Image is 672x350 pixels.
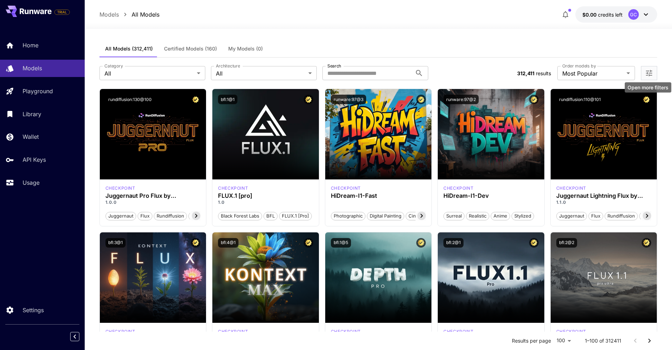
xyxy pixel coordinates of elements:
[218,328,248,335] div: FLUX.1 Kontext [max]
[416,238,426,248] button: Certified Model – Vetted for best performance and includes a commercial license.
[138,211,152,220] button: flux
[218,95,237,104] button: bfl:1@1
[105,328,135,335] div: FLUX.1 Kontext [pro]
[191,95,200,104] button: Certified Model – Vetted for best performance and includes a commercial license.
[491,213,510,220] span: Anime
[106,213,136,220] span: juggernaut
[589,213,603,220] span: flux
[104,63,123,69] label: Category
[605,211,638,220] button: rundiffusion
[105,211,136,220] button: juggernaut
[132,10,159,19] a: All Models
[23,178,40,187] p: Usage
[218,185,248,191] div: fluxpro
[304,238,313,248] button: Certified Model – Vetted for best performance and includes a commercial license.
[23,155,46,164] p: API Keys
[191,238,200,248] button: Certified Model – Vetted for best performance and includes a commercial license.
[511,211,534,220] button: Stylized
[105,192,201,199] h3: Juggernaut Pro Flux by RunDiffusion
[605,213,637,220] span: rundiffusion
[628,9,639,20] div: GC
[216,69,305,78] span: All
[512,213,534,220] span: Stylized
[105,185,135,191] div: FLUX.1 D
[331,328,361,335] div: fluxpro
[105,328,135,335] p: checkpoint
[556,199,652,206] p: 1.1.0
[70,332,79,341] button: Collapse sidebar
[406,211,433,220] button: Cinematic
[556,95,604,104] button: rundiffusion:110@101
[23,110,41,118] p: Library
[105,238,126,248] button: bfl:3@1
[105,95,155,104] button: rundiffusion:130@100
[466,211,489,220] button: Realistic
[556,328,586,335] p: checkpoint
[367,213,404,220] span: Digital Painting
[218,211,262,220] button: Black Forest Labs
[218,238,238,248] button: bfl:4@1
[466,213,489,220] span: Realistic
[556,192,652,199] h3: Juggernaut Lightning Flux by RunDiffusion
[331,185,361,191] p: checkpoint
[443,185,473,191] div: HiDream Dev
[556,185,586,191] div: FLUX.1 D
[138,213,152,220] span: flux
[588,211,603,220] button: flux
[55,10,69,15] span: TRIAL
[331,328,361,335] p: checkpoint
[443,95,479,104] button: runware:97@2
[582,11,623,18] div: $0.00
[331,211,365,220] button: Photographic
[562,63,596,69] label: Order models by
[556,185,586,191] p: checkpoint
[327,63,341,69] label: Search
[23,306,44,314] p: Settings
[331,95,366,104] button: runware:97@3
[218,192,313,199] div: FLUX.1 [pro]
[304,95,313,104] button: Certified Model – Vetted for best performance and includes a commercial license.
[218,213,262,220] span: Black Forest Labs
[367,211,404,220] button: Digital Painting
[216,63,240,69] label: Architecture
[557,213,587,220] span: juggernaut
[443,238,464,248] button: bfl:2@1
[491,211,510,220] button: Anime
[23,64,42,72] p: Models
[582,12,598,18] span: $0.00
[517,70,534,76] span: 312,411
[218,185,248,191] p: checkpoint
[218,328,248,335] p: checkpoint
[23,132,39,141] p: Wallet
[640,213,660,220] span: schnell
[598,12,623,18] span: credits left
[575,6,657,23] button: $0.00GC
[444,213,464,220] span: Surreal
[104,69,194,78] span: All
[416,95,426,104] button: Certified Model – Vetted for best performance and includes a commercial license.
[529,95,539,104] button: Certified Model – Vetted for best performance and includes a commercial license.
[443,192,539,199] h3: HiDream-I1-Dev
[443,328,473,335] p: checkpoint
[99,10,159,19] nav: breadcrumb
[642,334,656,348] button: Go to next page
[23,41,38,49] p: Home
[164,46,217,52] span: Certified Models (160)
[54,8,70,16] span: Add your payment card to enable full platform functionality.
[529,238,539,248] button: Certified Model – Vetted for best performance and includes a commercial license.
[279,211,312,220] button: FLUX.1 [pro]
[331,192,426,199] h3: HiDream-I1-Fast
[443,211,465,220] button: Surreal
[99,10,119,19] a: Models
[218,199,313,206] p: 1.0
[228,46,263,52] span: My Models (0)
[443,328,473,335] div: fluxpro
[331,213,365,220] span: Photographic
[279,213,311,220] span: FLUX.1 [pro]
[406,213,432,220] span: Cinematic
